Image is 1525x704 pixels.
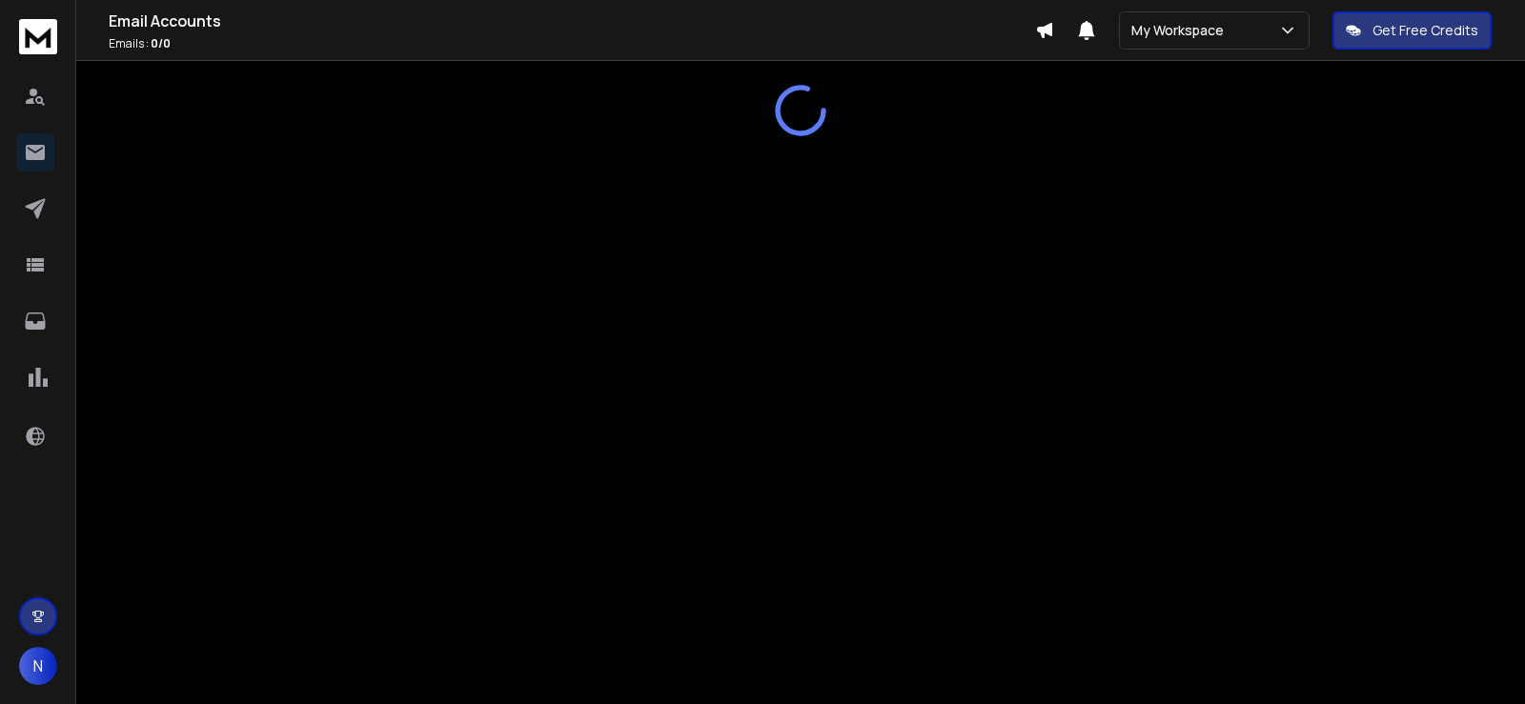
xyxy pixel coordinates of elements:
button: Get Free Credits [1332,11,1492,50]
img: logo [19,19,57,54]
p: Emails : [109,36,1035,51]
button: N [19,647,57,685]
p: My Workspace [1131,21,1231,40]
p: Get Free Credits [1372,21,1478,40]
h1: Email Accounts [109,10,1035,32]
span: 0 / 0 [151,35,171,51]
